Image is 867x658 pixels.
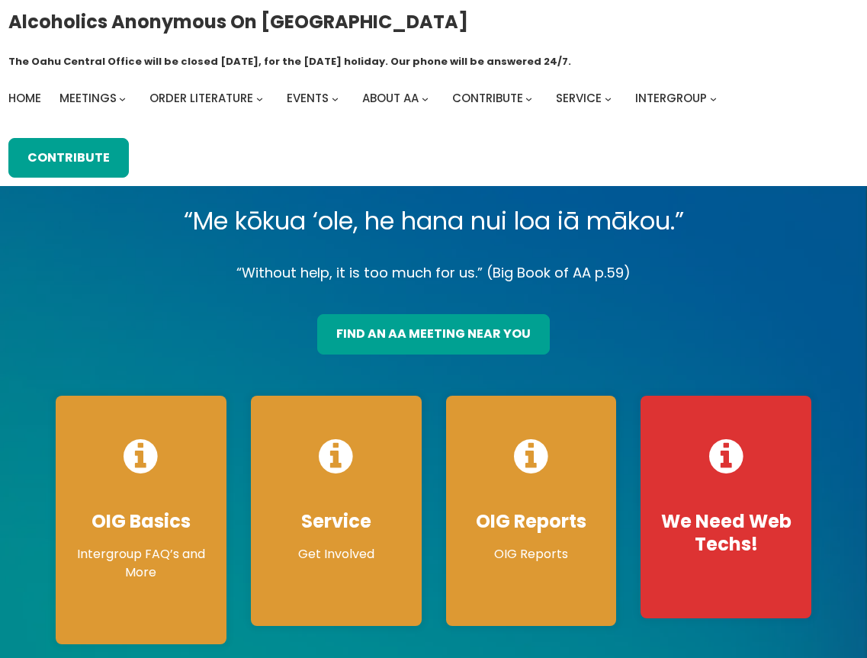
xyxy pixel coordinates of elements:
span: Home [8,90,41,106]
a: Contribute [452,88,523,109]
h4: We Need Web Techs! [656,510,796,556]
span: Meetings [59,90,117,106]
button: Order Literature submenu [256,95,263,102]
nav: Intergroup [8,88,722,109]
span: About AA [362,90,419,106]
p: “Me kōkua ‘ole, he hana nui loa iā mākou.” [43,200,824,242]
a: Service [556,88,602,109]
a: Home [8,88,41,109]
button: About AA submenu [422,95,429,102]
a: find an aa meeting near you [317,314,550,354]
span: Intergroup [635,90,707,106]
span: Order Literature [149,90,253,106]
p: “Without help, it is too much for us.” (Big Book of AA p.59) [43,261,824,285]
h4: OIG Basics [71,510,211,533]
button: Meetings submenu [119,95,126,102]
a: Meetings [59,88,117,109]
p: Intergroup FAQ’s and More [71,545,211,582]
a: Alcoholics Anonymous on [GEOGRAPHIC_DATA] [8,5,468,38]
span: Events [287,90,329,106]
a: Events [287,88,329,109]
button: Service submenu [605,95,612,102]
h4: Service [266,510,406,533]
a: Contribute [8,138,129,178]
button: Events submenu [332,95,339,102]
button: Intergroup submenu [710,95,717,102]
button: Contribute submenu [525,95,532,102]
h1: The Oahu Central Office will be closed [DATE], for the [DATE] holiday. Our phone will be answered... [8,54,571,69]
p: OIG Reports [461,545,602,563]
span: Service [556,90,602,106]
p: Get Involved [266,545,406,563]
span: Contribute [452,90,523,106]
a: Intergroup [635,88,707,109]
a: About AA [362,88,419,109]
h4: OIG Reports [461,510,602,533]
